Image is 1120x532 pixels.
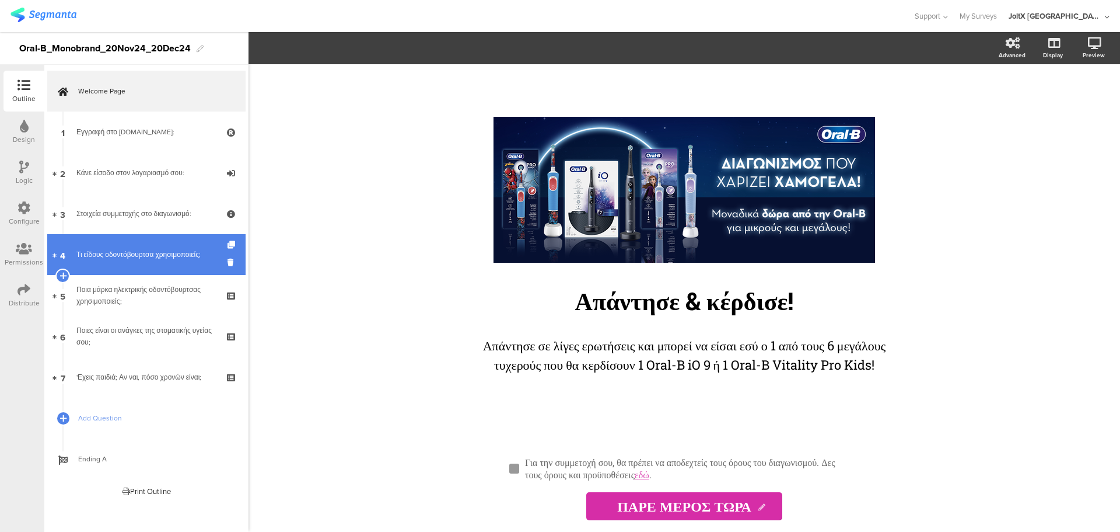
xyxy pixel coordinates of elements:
span: 4 [60,248,65,261]
span: Welcome Page [78,85,228,97]
a: Welcome Page [47,71,246,112]
div: Outline [12,93,36,104]
div: Permissions [5,257,43,267]
span: 1 [61,126,65,138]
a: 6 Ποιες είναι οι ανάγκες της στοματικής υγείας σου; [47,316,246,357]
span: 7 [61,371,65,384]
div: 'Εχεις παιδιά; Αν ναι, πόσο χρονών είναι; [76,371,216,383]
span: Add Question [78,412,228,424]
a: 7 'Εχεις παιδιά; Αν ναι, πόσο χρονών είναι; [47,357,246,398]
a: 2 Κάνε είσοδο στον λογαριασμό σου: [47,152,246,193]
div: Display [1043,51,1063,60]
span: 6 [60,330,65,343]
div: JoltX [GEOGRAPHIC_DATA] [1009,11,1102,22]
span: Support [915,11,940,22]
div: Configure [9,216,40,227]
p: Για την συμμετοχή σου, θα πρέπει να αποδεχτείς τους όρους του διαγωνισμού. Δες τους όρους και προ... [525,456,853,481]
span: 3 [60,207,65,220]
span: 2 [60,166,65,179]
i: Duplicate [228,241,237,249]
div: Print Outline [123,486,171,497]
img: segmanta logo [10,8,76,22]
a: εδώ [635,468,649,481]
i: Delete [228,257,237,268]
div: Ποια μάρκα ηλεκτρικής οδοντόβουρτσας χρησιμοποιείς;​ [76,284,216,307]
div: Εγγραφή στο epithimies.gr: [76,126,216,138]
div: Oral-B_Monobrand_20Nov24_20Dec24 [19,39,191,58]
a: 3 Στοιχεία συμμετοχής στο διαγωνισμό: [47,193,246,234]
input: Start [586,492,782,520]
div: Ποιες είναι οι ανάγκες της στοματικής υγείας σου; [76,325,216,348]
div: Τι είδους οδοντόβουρτσα χρησιμοποιείς; [76,249,216,260]
span: Ending A [78,453,228,465]
div: Logic [16,175,33,186]
div: Distribute [9,298,40,308]
a: Ending A [47,439,246,479]
p: Απάντησε & κέρδισε! [468,284,900,317]
div: Στοιχεία συμμετοχής στο διαγωνισμό: [76,208,216,220]
div: Κάνε είσοδο στον λογαριασμό σου: [76,167,216,179]
span: 5 [60,289,65,302]
p: Απάντησε σε λίγες ερωτήσεις και μπορεί να είσαι εσύ ο 1 από τους 6 μεγάλους τυχερούς που θα κερδί... [480,336,888,374]
div: Advanced [999,51,1025,60]
a: 5 Ποια μάρκα ηλεκτρικής οδοντόβουρτσας χρησιμοποιείς;​ [47,275,246,316]
div: Preview [1083,51,1105,60]
a: 4 Τι είδους οδοντόβουρτσα χρησιμοποιείς; [47,234,246,275]
div: Design [13,134,35,145]
a: 1 Εγγραφή στο [DOMAIN_NAME]: [47,112,246,152]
